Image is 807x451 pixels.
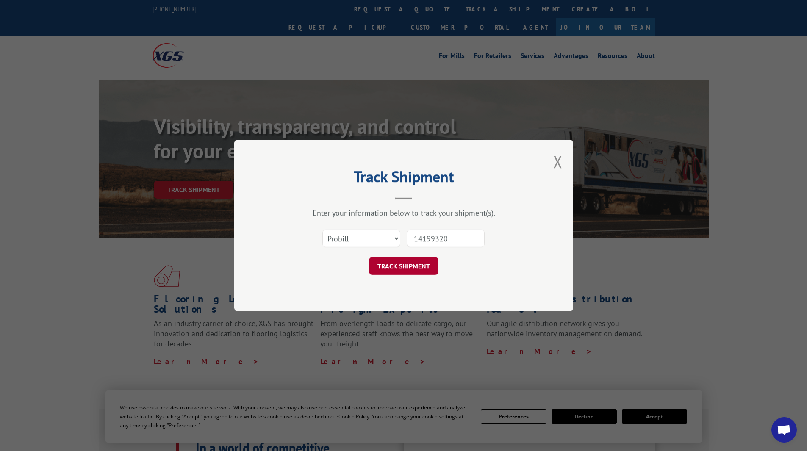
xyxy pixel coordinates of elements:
input: Number(s) [407,230,485,247]
button: TRACK SHIPMENT [369,257,438,275]
div: Open chat [771,417,797,443]
h2: Track Shipment [277,171,531,187]
button: Close modal [553,150,563,173]
div: Enter your information below to track your shipment(s). [277,208,531,218]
